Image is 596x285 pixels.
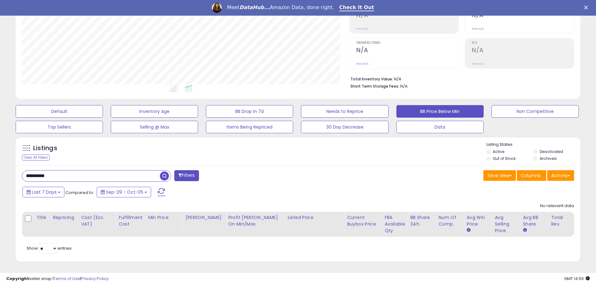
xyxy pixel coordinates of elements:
[472,27,484,31] small: Prev: N/A
[32,189,57,195] span: Last 7 Days
[65,190,94,196] span: Compared to:
[466,227,470,233] small: Avg Win Price.
[33,144,57,153] h5: Listings
[483,170,516,181] button: Save View
[356,41,458,45] span: Ordered Items
[540,156,557,161] label: Archived
[228,214,282,227] div: Profit [PERSON_NAME] on Min/Max
[301,121,388,133] button: 30 Day Decrease
[53,276,80,282] a: Terms of Use
[486,142,580,148] p: Listing States:
[16,121,103,133] button: Top Sellers
[81,276,109,282] a: Privacy Policy
[551,214,574,227] div: Total Rev.
[53,214,76,221] div: Repricing
[495,214,517,234] div: Avg Selling Price
[356,62,369,66] small: Prev: N/A
[206,121,293,133] button: Items Being Repriced
[356,27,369,31] small: Prev: N/A
[148,214,180,221] div: Min Price
[438,214,461,227] div: Num of Comp.
[350,75,569,82] li: N/A
[106,189,143,195] span: Sep-29 - Oct-05
[472,12,574,20] h2: N/A
[119,214,143,227] div: Fulfillment Cost
[6,276,29,282] strong: Copyright
[27,245,72,251] span: Show: entries
[22,155,50,160] div: Clear All Filters
[356,47,458,55] h2: N/A
[111,105,198,118] button: Inventory Age
[396,121,484,133] button: Data
[97,187,151,197] button: Sep-29 - Oct-05
[547,170,574,181] button: Actions
[396,105,484,118] button: BB Price Below Min
[339,4,374,11] a: Check It Out
[493,149,504,154] label: Active
[540,149,563,154] label: Deactivated
[521,172,541,179] span: Columns
[288,214,342,221] div: Listed Price
[523,214,546,227] div: Avg BB Share
[385,214,405,234] div: FBA Available Qty
[493,156,516,161] label: Out of Stock
[174,170,199,181] button: Filters
[472,41,574,45] span: ROI
[347,214,379,227] div: Current Buybox Price
[356,12,458,20] h2: N/A
[410,214,433,227] div: BB Share 24h.
[6,276,109,282] div: seller snap | |
[206,105,293,118] button: BB Drop in 7d
[239,4,270,10] i: DataHub...
[111,121,198,133] button: Selling @ Max
[227,4,334,11] div: Meet Amazon Data, done right.
[584,6,590,9] div: Close
[36,214,48,221] div: Title
[466,214,489,227] div: Avg Win Price
[400,83,408,89] span: N/A
[186,214,223,221] div: [PERSON_NAME]
[492,105,579,118] button: Non Competitive
[517,170,546,181] button: Columns
[81,214,113,227] div: Cost (Exc. VAT)
[16,105,103,118] button: Default
[540,203,574,209] div: No relevant data
[23,187,64,197] button: Last 7 Days
[350,84,399,89] b: Short Term Storage Fees:
[472,47,574,55] h2: N/A
[564,276,590,282] span: 2025-10-13 14:50 GMT
[226,212,285,237] th: The percentage added to the cost of goods (COGS) that forms the calculator for Min & Max prices.
[350,76,393,82] b: Total Inventory Value:
[523,227,527,233] small: Avg BB Share.
[301,105,388,118] button: Needs to Reprice
[212,3,222,13] img: Profile image for Georgie
[472,62,484,66] small: Prev: N/A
